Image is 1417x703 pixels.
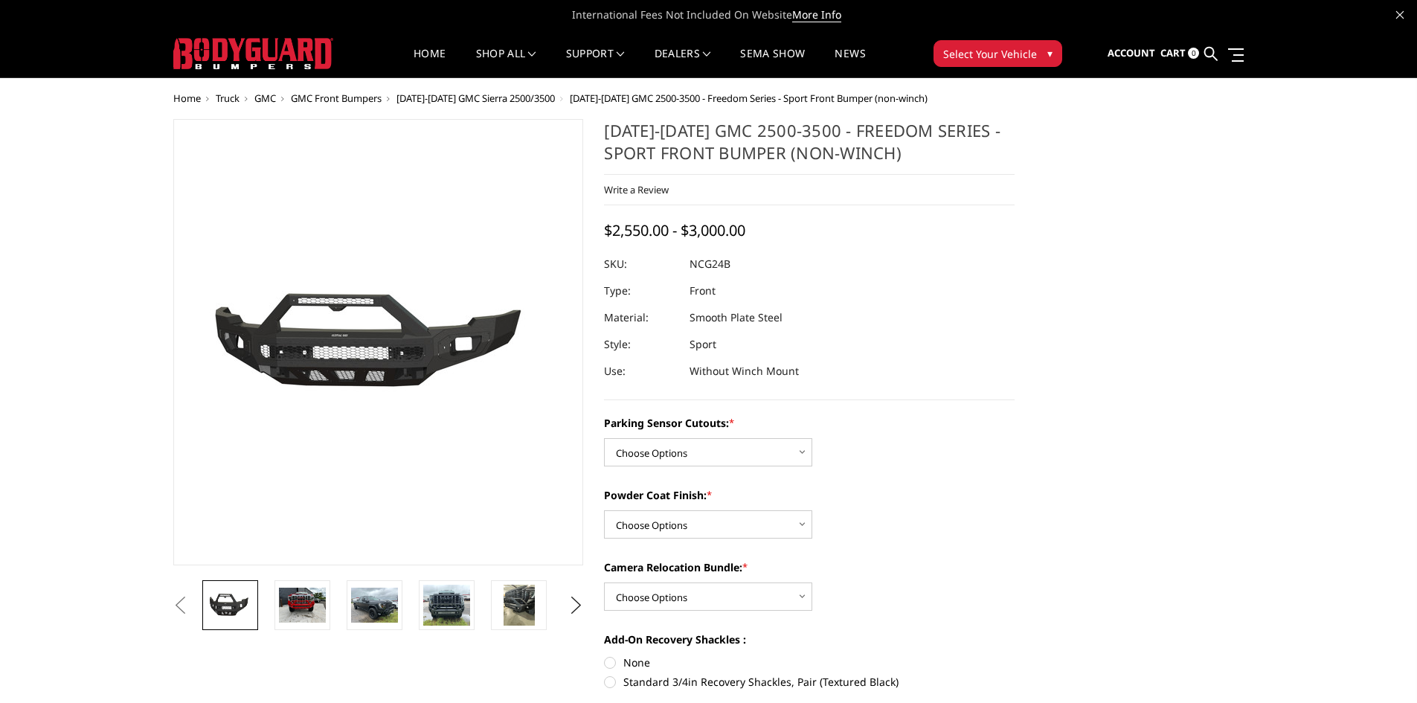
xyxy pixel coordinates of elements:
[604,119,1015,175] h1: [DATE]-[DATE] GMC 2500-3500 - Freedom Series - Sport Front Bumper (non-winch)
[216,92,240,105] a: Truck
[1160,33,1199,74] a: Cart 0
[604,632,1015,647] label: Add-On Recovery Shackles :
[690,331,716,358] dd: Sport
[604,559,1015,575] label: Camera Relocation Bundle:
[943,46,1037,62] span: Select Your Vehicle
[835,48,865,77] a: News
[690,277,716,304] dd: Front
[570,92,928,105] span: [DATE]-[DATE] GMC 2500-3500 - Freedom Series - Sport Front Bumper (non-winch)
[414,48,446,77] a: Home
[690,304,783,331] dd: Smooth Plate Steel
[566,48,625,77] a: Support
[604,220,745,240] span: $2,550.00 - $3,000.00
[604,358,678,385] dt: Use:
[604,415,1015,431] label: Parking Sensor Cutouts:
[690,358,799,385] dd: Without Winch Mount
[792,7,841,22] a: More Info
[173,119,584,565] a: 2024-2025 GMC 2500-3500 - Freedom Series - Sport Front Bumper (non-winch)
[207,585,254,626] img: 2024-2025 GMC 2500-3500 - Freedom Series - Sport Front Bumper (non-winch)
[1188,48,1199,59] span: 0
[170,594,192,617] button: Previous
[565,594,587,617] button: Next
[604,674,1015,690] label: Standard 3/4in Recovery Shackles, Pair (Textured Black)
[1160,46,1186,60] span: Cart
[254,92,276,105] a: GMC
[934,40,1062,67] button: Select Your Vehicle
[1108,33,1155,74] a: Account
[396,92,555,105] a: [DATE]-[DATE] GMC Sierra 2500/3500
[423,585,470,626] img: 2024-2025 GMC 2500-3500 - Freedom Series - Sport Front Bumper (non-winch)
[604,183,669,196] a: Write a Review
[604,251,678,277] dt: SKU:
[604,331,678,358] dt: Style:
[351,588,398,623] img: 2024-2025 GMC 2500-3500 - Freedom Series - Sport Front Bumper (non-winch)
[604,304,678,331] dt: Material:
[604,655,1015,670] label: None
[604,487,1015,503] label: Powder Coat Finish:
[279,588,326,623] img: 2024-2025 GMC 2500-3500 - Freedom Series - Sport Front Bumper (non-winch)
[504,585,534,626] img: 2024-2025 GMC 2500-3500 - Freedom Series - Sport Front Bumper (non-winch)
[291,92,382,105] a: GMC Front Bumpers
[604,277,678,304] dt: Type:
[740,48,805,77] a: SEMA Show
[655,48,711,77] a: Dealers
[476,48,536,77] a: shop all
[173,92,201,105] a: Home
[1047,45,1053,61] span: ▾
[690,251,730,277] dd: NCG24B
[1108,46,1155,60] span: Account
[173,38,333,69] img: BODYGUARD BUMPERS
